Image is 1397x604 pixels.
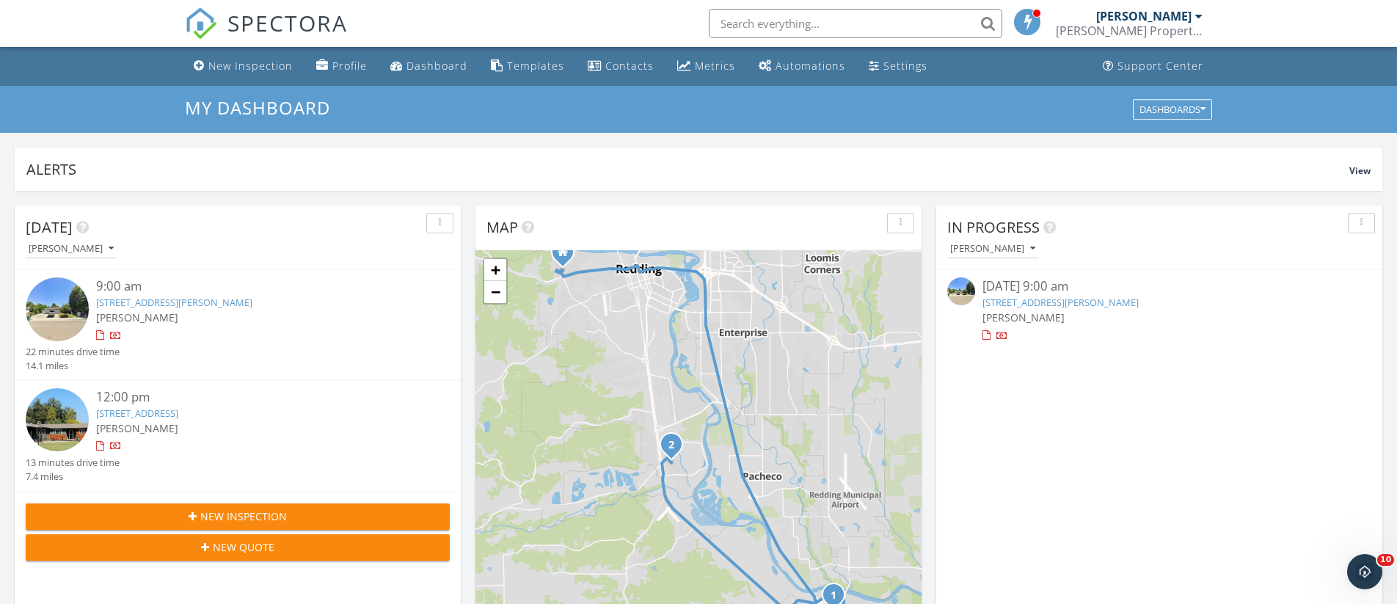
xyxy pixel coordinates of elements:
[982,310,1065,324] span: [PERSON_NAME]
[1056,23,1203,38] div: Robertson Property Inspections
[863,53,933,80] a: Settings
[1096,9,1192,23] div: [PERSON_NAME]
[26,277,450,373] a: 9:00 am [STREET_ADDRESS][PERSON_NAME] [PERSON_NAME] 22 minutes drive time 14.1 miles
[831,591,836,601] i: 1
[26,534,450,561] button: New Quote
[1347,554,1382,589] iframe: Intercom live chat
[947,239,1038,259] button: [PERSON_NAME]
[1349,164,1371,177] span: View
[947,217,1040,237] span: In Progress
[26,388,89,451] img: isvwkmas735h521000000000.jpg
[26,503,450,530] button: New Inspection
[484,259,506,281] a: Zoom in
[982,277,1336,296] div: [DATE] 9:00 am
[753,53,851,80] a: Automations (Basic)
[227,7,348,38] span: SPECTORA
[582,53,660,80] a: Contacts
[185,95,330,120] span: My Dashboard
[947,277,975,305] img: streetview
[208,59,293,73] div: New Inspection
[213,539,274,555] span: New Quote
[185,20,348,51] a: SPECTORA
[188,53,299,80] a: New Inspection
[29,244,114,254] div: [PERSON_NAME]
[332,59,367,73] div: Profile
[563,252,572,261] div: 1061 Sunriver Ln, Redding CA 96001
[1139,104,1205,114] div: Dashboards
[834,594,842,603] div: 3519 Barkwood Dr, Anderson, CA 96007
[709,9,1002,38] input: Search everything...
[26,345,120,359] div: 22 minutes drive time
[26,388,450,484] a: 12:00 pm [STREET_ADDRESS] [PERSON_NAME] 13 minutes drive time 7.4 miles
[26,277,89,341] img: streetview
[26,359,120,373] div: 14.1 miles
[947,277,1371,343] a: [DATE] 9:00 am [STREET_ADDRESS][PERSON_NAME] [PERSON_NAME]
[26,239,117,259] button: [PERSON_NAME]
[96,296,252,309] a: [STREET_ADDRESS][PERSON_NAME]
[96,310,178,324] span: [PERSON_NAME]
[484,281,506,303] a: Zoom out
[185,7,217,40] img: The Best Home Inspection Software - Spectora
[200,509,287,524] span: New Inspection
[982,296,1139,309] a: [STREET_ADDRESS][PERSON_NAME]
[605,59,654,73] div: Contacts
[384,53,473,80] a: Dashboard
[883,59,927,73] div: Settings
[406,59,467,73] div: Dashboard
[96,407,178,420] a: [STREET_ADDRESS]
[1377,554,1394,566] span: 10
[1133,99,1212,120] button: Dashboards
[776,59,845,73] div: Automations
[671,444,680,453] div: 6849 W Waverly Ave, Redding, CA 96001
[26,217,73,237] span: [DATE]
[96,388,415,407] div: 12:00 pm
[96,421,178,435] span: [PERSON_NAME]
[96,277,415,296] div: 9:00 am
[695,59,735,73] div: Metrics
[507,59,564,73] div: Templates
[671,53,741,80] a: Metrics
[26,159,1349,179] div: Alerts
[1117,59,1203,73] div: Support Center
[485,53,570,80] a: Templates
[950,244,1035,254] div: [PERSON_NAME]
[668,440,674,451] i: 2
[486,217,518,237] span: Map
[26,470,120,484] div: 7.4 miles
[26,456,120,470] div: 13 minutes drive time
[310,53,373,80] a: Company Profile
[1097,53,1209,80] a: Support Center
